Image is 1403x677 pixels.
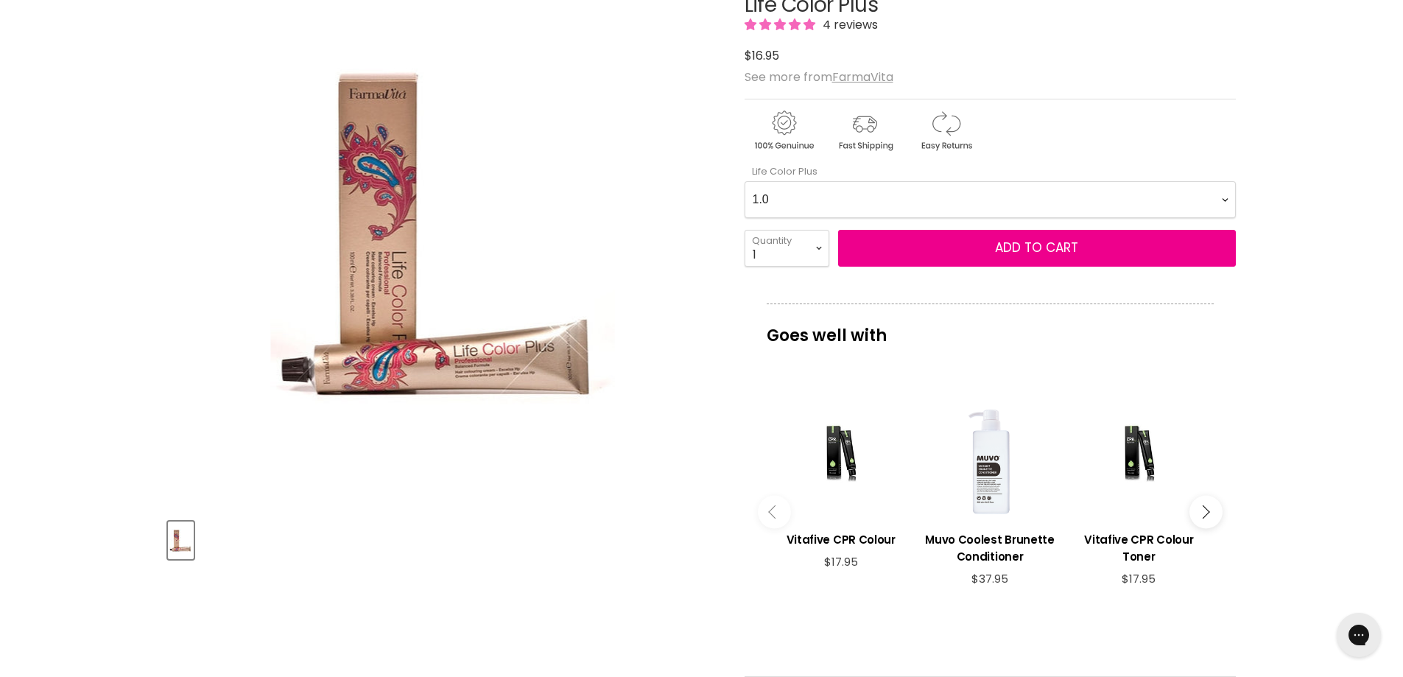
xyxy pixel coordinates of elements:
[774,386,908,520] a: View product:Vitafive CPR Colour
[923,520,1057,572] a: View product:Muvo Coolest Brunette Conditioner
[774,520,908,555] a: View product:Vitafive CPR Colour
[1329,608,1388,662] iframe: Gorgias live chat messenger
[1122,571,1156,586] span: $17.95
[818,16,878,33] span: 4 reviews
[1072,531,1206,565] h3: Vitafive CPR Colour Toner
[923,386,1057,520] a: View product:Muvo Coolest Brunette Conditioner
[1072,520,1206,572] a: View product:Vitafive CPR Colour Toner
[166,517,720,559] div: Product thumbnails
[745,108,823,153] img: genuine.gif
[745,230,829,267] select: Quantity
[169,523,192,558] img: Life Color Plus
[995,239,1078,256] span: Add to cart
[838,230,1236,267] button: Add to cart
[832,69,893,85] a: FarmaVita
[774,531,908,548] h3: Vitafive CPR Colour
[923,531,1057,565] h3: Muvo Coolest Brunette Conditioner
[824,554,858,569] span: $17.95
[745,69,893,85] span: See more from
[907,108,985,153] img: returns.gif
[745,47,779,64] span: $16.95
[971,571,1008,586] span: $37.95
[826,108,904,153] img: shipping.gif
[745,16,818,33] span: 5.00 stars
[745,164,817,178] label: Life Color Plus
[168,522,194,559] button: Life Color Plus
[1072,386,1206,520] a: View product:Vitafive CPR Colour Toner
[767,304,1214,352] p: Goes well with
